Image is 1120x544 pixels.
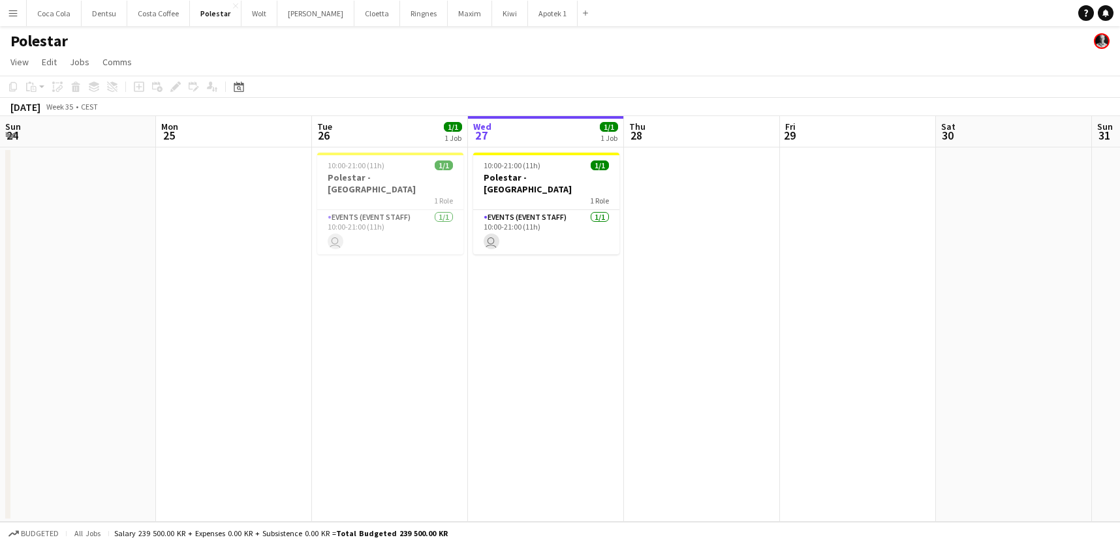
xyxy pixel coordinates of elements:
[5,53,34,70] a: View
[473,172,619,195] h3: Polestar - [GEOGRAPHIC_DATA]
[3,128,21,143] span: 24
[1095,128,1113,143] span: 31
[444,122,462,132] span: 1/1
[102,56,132,68] span: Comms
[161,121,178,132] span: Mon
[241,1,277,26] button: Wolt
[97,53,137,70] a: Comms
[82,1,127,26] button: Dentsu
[434,196,453,205] span: 1 Role
[1097,121,1113,132] span: Sun
[65,53,95,70] a: Jobs
[70,56,89,68] span: Jobs
[492,1,528,26] button: Kiwi
[42,56,57,68] span: Edit
[473,210,619,254] app-card-role: Events (Event Staff)1/110:00-21:00 (11h)
[7,526,61,541] button: Budgeted
[473,153,619,254] app-job-card: 10:00-21:00 (11h)1/1Polestar - [GEOGRAPHIC_DATA]1 RoleEvents (Event Staff)1/110:00-21:00 (11h)
[528,1,578,26] button: Apotek 1
[127,1,190,26] button: Costa Coffee
[939,128,956,143] span: 30
[336,528,448,538] span: Total Budgeted 239 500.00 KR
[37,53,62,70] a: Edit
[600,122,618,132] span: 1/1
[435,160,453,170] span: 1/1
[317,210,463,254] app-card-role: Events (Event Staff)1/110:00-21:00 (11h)
[114,528,448,538] div: Salary 239 500.00 KR + Expenses 0.00 KR + Subsistence 0.00 KR =
[27,1,82,26] button: Coca Cola
[317,153,463,254] app-job-card: 10:00-21:00 (11h)1/1Polestar - [GEOGRAPHIC_DATA]1 RoleEvents (Event Staff)1/110:00-21:00 (11h)
[785,121,796,132] span: Fri
[10,31,68,51] h1: Polestar
[629,121,646,132] span: Thu
[473,121,491,132] span: Wed
[190,1,241,26] button: Polestar
[10,100,40,113] div: [DATE]
[591,160,609,170] span: 1/1
[444,133,461,143] div: 1 Job
[941,121,956,132] span: Sat
[328,160,384,170] span: 10:00-21:00 (11h)
[159,128,178,143] span: 25
[354,1,400,26] button: Cloetta
[81,102,98,112] div: CEST
[400,1,448,26] button: Ringnes
[627,128,646,143] span: 28
[1094,33,1110,49] app-user-avatar: Martin Torstensen
[471,128,491,143] span: 27
[484,160,540,170] span: 10:00-21:00 (11h)
[317,121,332,132] span: Tue
[10,56,29,68] span: View
[21,529,59,538] span: Budgeted
[315,128,332,143] span: 26
[43,102,76,112] span: Week 35
[600,133,617,143] div: 1 Job
[590,196,609,205] span: 1 Role
[277,1,354,26] button: [PERSON_NAME]
[72,528,103,538] span: All jobs
[783,128,796,143] span: 29
[5,121,21,132] span: Sun
[448,1,492,26] button: Maxim
[317,172,463,195] h3: Polestar - [GEOGRAPHIC_DATA]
